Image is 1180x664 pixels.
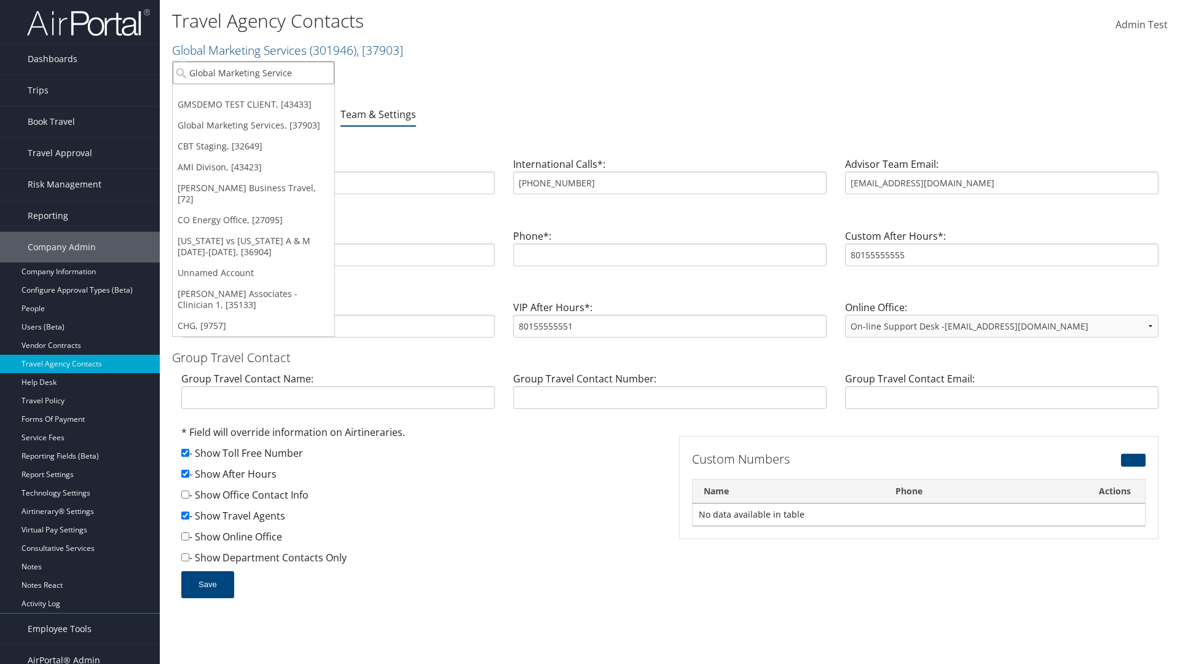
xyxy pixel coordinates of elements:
[181,550,661,571] div: - Show Department Contacts Only
[340,108,416,121] a: Team & Settings
[28,106,75,137] span: Book Travel
[181,529,661,550] div: - Show Online Office
[504,229,836,276] div: Phone*:
[172,349,1168,366] h3: Group Travel Contact
[172,135,1168,152] h3: Advisor Team
[172,300,504,347] div: VIP Toll Free*:
[28,75,49,106] span: Trips
[836,371,1168,419] div: Group Travel Contact Email:
[27,8,150,37] img: airportal-logo.png
[172,42,403,58] a: Global Marketing Services
[310,42,356,58] span: ( 301946 )
[836,300,1168,347] div: Online Office:
[173,210,334,231] a: CO Energy Office, [27095]
[173,115,334,136] a: Global Marketing Services, [37903]
[181,508,661,529] div: - Show Travel Agents
[181,446,661,467] div: - Show Toll Free Number
[181,488,661,508] div: - Show Office Contact Info
[173,263,334,283] a: Unnamed Account
[173,315,334,336] a: CHG, [9757]
[836,157,1168,204] div: Advisor Team Email:
[28,44,77,74] span: Dashboards
[1115,6,1168,44] a: Admin Test
[173,283,334,315] a: [PERSON_NAME] Associates - Clinician 1, [35133]
[692,451,991,468] h3: Custom Numbers
[181,467,661,488] div: - Show After Hours
[173,61,334,84] input: Search Accounts
[28,169,101,200] span: Risk Management
[504,371,836,419] div: Group Travel Contact Number:
[693,504,1145,526] td: No data available in table
[173,136,334,157] a: CBT Staging, [32649]
[28,200,68,231] span: Reporting
[28,138,92,168] span: Travel Approval
[504,157,836,204] div: International Calls*:
[28,232,96,263] span: Company Admin
[356,42,403,58] span: , [ 37903 ]
[172,229,504,276] div: Custom Contact Label:
[693,480,884,504] th: Name: activate to sort column descending
[172,157,504,204] div: Advisor Team Name:
[173,157,334,178] a: AMI Divison, [43423]
[172,207,1168,224] h3: Custom Contact
[181,425,661,446] div: * Field will override information on Airtineraries.
[173,231,334,263] a: [US_STATE] vs [US_STATE] A & M [DATE]-[DATE], [36904]
[884,480,1085,504] th: Phone: activate to sort column ascending
[181,571,234,598] button: Save
[172,8,836,34] h1: Travel Agency Contacts
[1085,480,1145,504] th: Actions: activate to sort column ascending
[1115,18,1168,31] span: Admin Test
[173,178,334,210] a: [PERSON_NAME] Business Travel, [72]
[836,229,1168,276] div: Custom After Hours*:
[504,300,836,347] div: VIP After Hours*:
[173,94,334,115] a: GMSDEMO TEST CLIENT, [43433]
[28,614,92,644] span: Employee Tools
[172,278,1168,295] h3: VIP
[172,371,504,419] div: Group Travel Contact Name:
